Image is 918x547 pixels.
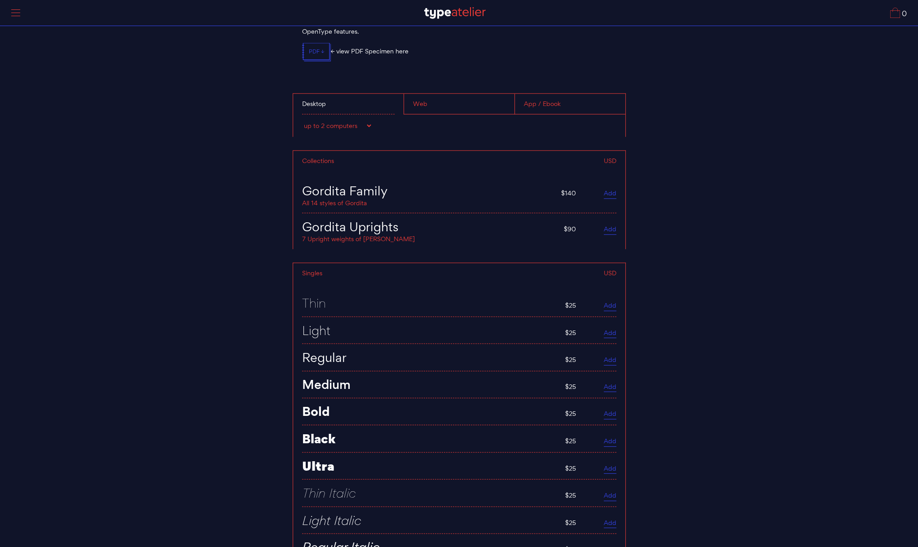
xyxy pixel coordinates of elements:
[890,8,907,18] a: 0
[564,225,576,233] span: $90
[302,351,556,364] div: Regular
[900,10,907,18] span: 0
[604,464,616,474] a: Add
[565,410,576,418] span: $25
[604,189,616,199] a: Add
[302,378,556,391] div: Medium
[604,410,616,419] a: Add
[404,94,514,115] div: Web
[604,329,616,339] a: Add
[561,189,576,197] span: $140
[302,198,552,207] div: All 14 styles of Gordita
[302,234,555,243] div: 7 Upright weights of [PERSON_NAME]
[514,94,625,115] div: App / Ebook
[302,158,469,164] div: Collections
[565,519,576,527] span: $25
[302,459,556,472] div: Ultra
[302,270,463,277] div: Singles
[463,270,616,277] div: USD
[469,158,616,164] div: USD
[302,220,555,233] div: Gordita Uprights
[424,7,486,19] img: TA_Logo.svg
[604,225,616,235] a: Add
[565,491,576,499] span: $25
[302,184,552,197] div: Gordita Family
[302,43,616,61] p: ← view PDF Specimen here
[604,356,616,366] a: Add
[302,432,556,445] div: Black
[565,464,576,472] span: $25
[604,519,616,529] a: Add
[302,296,556,309] div: Thin
[604,301,616,311] a: Add
[565,437,576,445] span: $25
[302,486,556,499] div: Thin Italic
[302,514,556,527] div: Light Italic
[302,405,556,418] div: Bold
[890,8,900,18] img: Cart_Icon.svg
[293,94,404,115] div: Desktop
[565,383,576,391] span: $25
[604,437,616,447] a: Add
[604,383,616,393] a: Add
[302,324,556,337] div: Light
[302,43,331,61] a: PDF ↓
[565,329,576,337] span: $25
[565,356,576,364] span: $25
[565,301,576,309] span: $25
[604,491,616,501] a: Add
